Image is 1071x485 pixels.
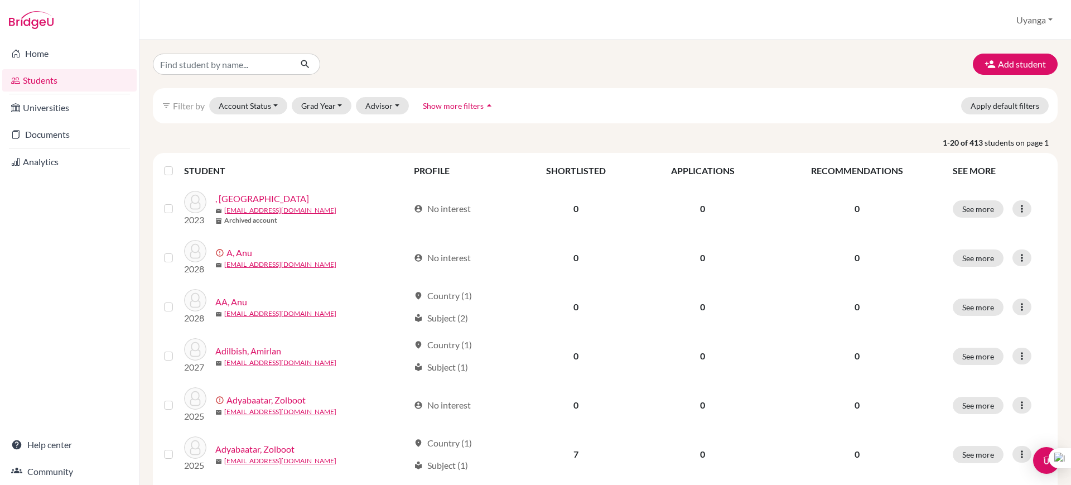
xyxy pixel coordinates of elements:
span: local_library [414,461,423,470]
button: Show more filtersarrow_drop_up [413,97,504,114]
p: 2028 [184,311,206,325]
th: SEE MORE [946,157,1053,184]
a: Analytics [2,151,137,173]
span: account_circle [414,253,423,262]
button: See more [953,299,1004,316]
a: Help center [2,434,137,456]
th: SHORTLISTED [514,157,638,184]
div: Open Intercom Messenger [1033,447,1060,474]
p: 0 [775,202,939,215]
span: mail [215,360,222,367]
td: 0 [638,381,768,430]
button: See more [953,200,1004,218]
i: arrow_drop_up [484,100,495,111]
b: Archived account [224,215,277,225]
div: No interest [414,398,471,412]
img: A, Anu [184,240,206,262]
span: location_on [414,291,423,300]
p: 0 [775,398,939,412]
td: 0 [638,282,768,332]
p: 2028 [184,262,206,276]
a: [EMAIL_ADDRESS][DOMAIN_NAME] [224,407,336,417]
a: AA, Anu [215,295,247,309]
p: 2025 [184,459,206,472]
span: mail [215,409,222,416]
span: mail [215,262,222,268]
span: local_library [414,314,423,323]
span: account_circle [414,204,423,213]
span: account_circle [414,401,423,410]
button: See more [953,397,1004,414]
img: Bridge-U [9,11,54,29]
div: Country (1) [414,338,472,352]
a: [EMAIL_ADDRESS][DOMAIN_NAME] [224,309,336,319]
p: 2027 [184,361,206,374]
p: 0 [775,349,939,363]
button: Uyanga [1011,9,1058,31]
td: 0 [514,233,638,282]
a: Home [2,42,137,65]
span: location_on [414,439,423,448]
img: AA, Anu [184,289,206,311]
td: 0 [638,233,768,282]
div: Country (1) [414,436,472,450]
button: Add student [973,54,1058,75]
a: Adyabaatar, Zolboot [226,393,306,407]
img: Adyabaatar, Zolboot [184,436,206,459]
span: mail [215,208,222,214]
p: 0 [775,251,939,265]
td: 0 [514,184,638,233]
span: students on page 1 [985,137,1058,148]
span: mail [215,311,222,318]
p: 2023 [184,213,206,227]
div: Subject (1) [414,459,468,472]
button: See more [953,348,1004,365]
a: Community [2,460,137,483]
a: A, Anu [226,246,252,260]
span: error_outline [215,248,226,257]
td: 0 [638,184,768,233]
button: Account Status [209,97,287,114]
th: STUDENT [184,157,407,184]
p: 2025 [184,410,206,423]
span: error_outline [215,396,226,405]
td: 7 [514,430,638,479]
a: Documents [2,123,137,146]
a: Adilbish, Amirlan [215,344,281,358]
td: 0 [514,332,638,381]
button: Apply default filters [961,97,1049,114]
span: mail [215,458,222,465]
button: See more [953,446,1004,463]
div: Subject (1) [414,361,468,374]
button: Grad Year [292,97,352,114]
div: Subject (2) [414,311,468,325]
span: local_library [414,363,423,372]
th: RECOMMENDATIONS [768,157,946,184]
a: [EMAIL_ADDRESS][DOMAIN_NAME] [224,358,336,368]
a: [EMAIL_ADDRESS][DOMAIN_NAME] [224,205,336,215]
img: Adilbish, Amirlan [184,338,206,361]
th: PROFILE [407,157,514,184]
p: 0 [775,448,939,461]
a: Students [2,69,137,92]
img: Adyabaatar, Zolboot [184,387,206,410]
span: Filter by [173,100,205,111]
a: , [GEOGRAPHIC_DATA] [215,192,309,205]
td: 0 [638,430,768,479]
td: 0 [514,282,638,332]
span: Show more filters [423,101,484,111]
button: See more [953,249,1004,267]
strong: 1-20 of 413 [943,137,985,148]
td: 0 [638,332,768,381]
img: , Margad [184,191,206,213]
p: 0 [775,300,939,314]
a: [EMAIL_ADDRESS][DOMAIN_NAME] [224,456,336,466]
button: Advisor [356,97,409,114]
a: Universities [2,97,137,119]
th: APPLICATIONS [638,157,768,184]
a: [EMAIL_ADDRESS][DOMAIN_NAME] [224,260,336,270]
span: inventory_2 [215,218,222,224]
div: Country (1) [414,289,472,302]
div: No interest [414,251,471,265]
span: location_on [414,340,423,349]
